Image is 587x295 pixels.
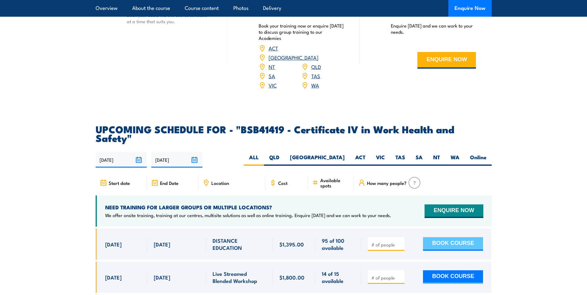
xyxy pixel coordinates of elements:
p: We offer onsite training, training at our centres, multisite solutions as well as online training... [105,212,391,218]
input: From date [96,152,147,168]
span: DISTANCE EDUCATION [213,237,266,251]
label: WA [445,154,465,166]
input: # of people [371,275,402,281]
a: NT [269,63,275,70]
span: $1,800.00 [279,274,304,281]
a: ACT [269,44,278,52]
input: # of people [371,242,402,248]
input: To date [151,152,202,168]
span: Cost [278,180,287,186]
label: NT [428,154,445,166]
a: VIC [269,81,277,89]
label: SA [410,154,428,166]
span: Live Streamed Blended Workshop [213,270,266,284]
p: Enquire [DATE] and we can work to your needs. [391,23,476,35]
a: QLD [311,63,321,70]
button: BOOK COURSE [423,270,483,284]
span: End Date [160,180,179,186]
span: $1,395.00 [279,241,304,248]
button: ENQUIRE NOW [425,204,483,218]
span: [DATE] [105,241,122,248]
span: [DATE] [154,241,170,248]
span: Start date [109,180,130,186]
span: Location [211,180,229,186]
h4: NEED TRAINING FOR LARGER GROUPS OR MULTIPLE LOCATIONS? [105,204,391,211]
button: BOOK COURSE [423,237,483,251]
p: Book your training now or enquire [DATE] to discuss group training to our Academies [259,23,344,41]
span: Available spots [320,177,350,188]
p: Book your seats via the course schedule at a time that suits you. [127,12,212,24]
button: ENQUIRE NOW [417,52,476,69]
label: ACT [350,154,371,166]
span: [DATE] [154,274,170,281]
a: WA [311,81,319,89]
a: [GEOGRAPHIC_DATA] [269,53,318,61]
span: 14 of 15 available [322,270,354,284]
a: SA [269,72,275,79]
span: How many people? [367,180,407,186]
span: [DATE] [105,274,122,281]
label: [GEOGRAPHIC_DATA] [285,154,350,166]
label: ALL [244,154,264,166]
label: TAS [390,154,410,166]
label: Online [465,154,492,166]
span: 95 of 100 available [322,237,354,251]
a: TAS [311,72,320,79]
h2: UPCOMING SCHEDULE FOR - "BSB41419 - Certificate IV in Work Health and Safety" [96,125,492,142]
label: VIC [371,154,390,166]
label: QLD [264,154,285,166]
